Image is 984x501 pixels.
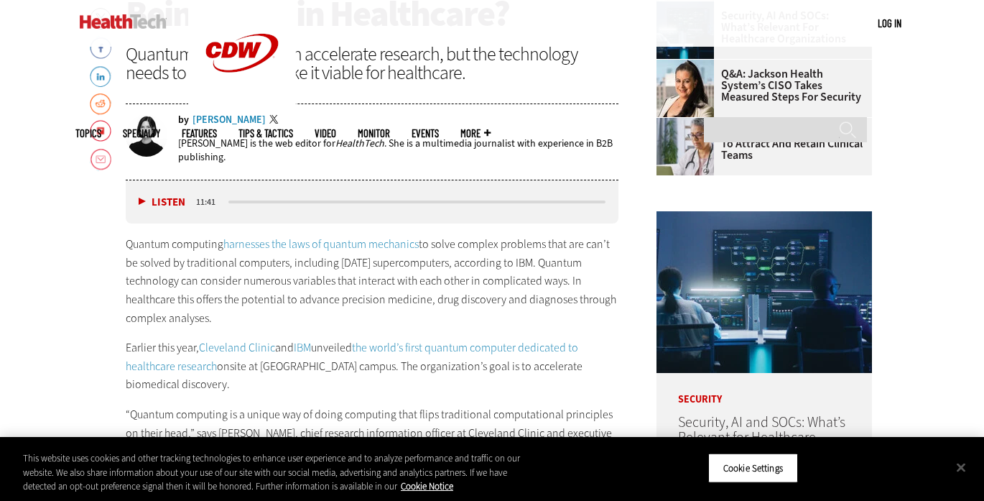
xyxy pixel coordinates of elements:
[139,197,185,208] button: Listen
[75,128,101,139] span: Topics
[656,211,872,373] img: security team in high-tech computer room
[945,451,977,483] button: Close
[878,16,901,31] div: User menu
[358,128,390,139] a: MonITor
[656,373,872,405] p: Security
[188,95,296,110] a: CDW
[708,453,798,483] button: Cookie Settings
[194,196,226,208] div: duration
[412,128,439,139] a: Events
[315,128,336,139] a: Video
[460,128,491,139] span: More
[126,339,618,394] p: Earlier this year, and unveiled onsite at [GEOGRAPHIC_DATA] campus. The organization’s goal is to...
[294,340,311,355] a: IBM
[126,405,618,497] p: “Quantum computing is a unique way of doing computing that flips traditional computational princi...
[656,118,721,129] a: doctor on laptop
[678,413,845,462] a: Security, AI and SOCs: What’s Relevant for Healthcare Organizations
[401,480,453,492] a: More information about your privacy
[223,236,419,252] a: harnesses the laws of quantum mechanics
[656,118,714,175] img: doctor on laptop
[123,128,160,139] span: Specialty
[23,451,542,494] div: This website uses cookies and other tracking technologies to enhance user experience and to analy...
[182,128,217,139] a: Features
[126,340,578,374] a: the world’s first quantum computer dedicated to healthcare research
[126,235,618,327] p: Quantum computing to solve complex problems that are can’t be solved by traditional computers, in...
[878,17,901,29] a: Log in
[126,180,618,224] div: media player
[238,128,293,139] a: Tips & Tactics
[199,340,275,355] a: Cleveland Clinic
[80,14,167,29] img: Home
